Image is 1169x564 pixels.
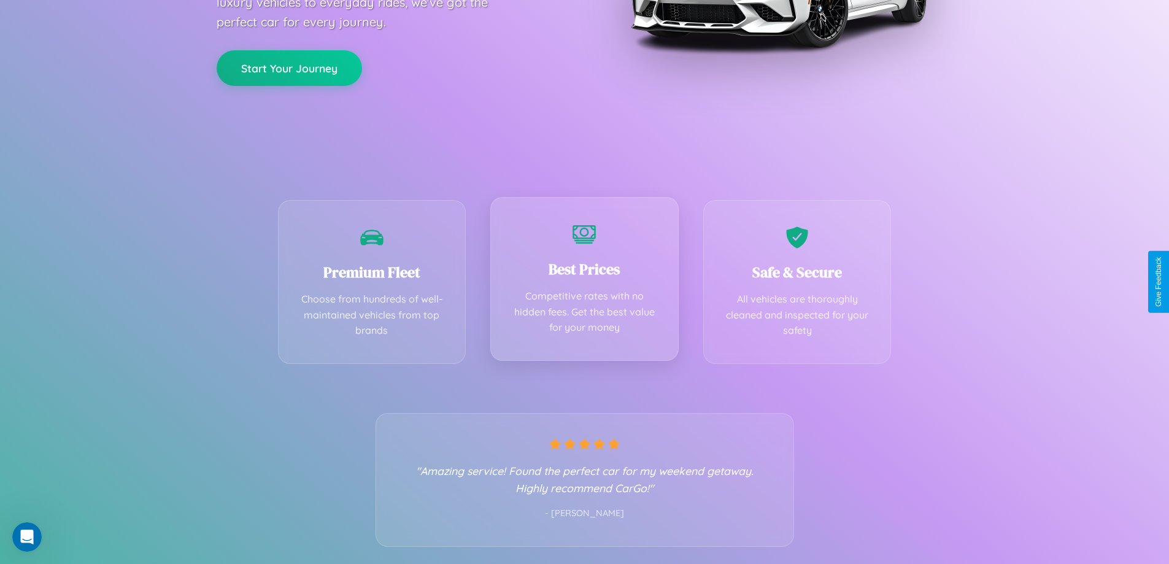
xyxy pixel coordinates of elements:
p: All vehicles are thoroughly cleaned and inspected for your safety [722,292,873,339]
p: Choose from hundreds of well-maintained vehicles from top brands [297,292,447,339]
h3: Safe & Secure [722,262,873,282]
button: Start Your Journey [217,50,362,86]
div: Give Feedback [1154,257,1163,307]
h3: Best Prices [509,259,660,279]
p: Competitive rates with no hidden fees. Get the best value for your money [509,288,660,336]
p: "Amazing service! Found the perfect car for my weekend getaway. Highly recommend CarGo!" [401,462,769,496]
iframe: Intercom live chat [12,522,42,552]
h3: Premium Fleet [297,262,447,282]
p: - [PERSON_NAME] [401,506,769,522]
